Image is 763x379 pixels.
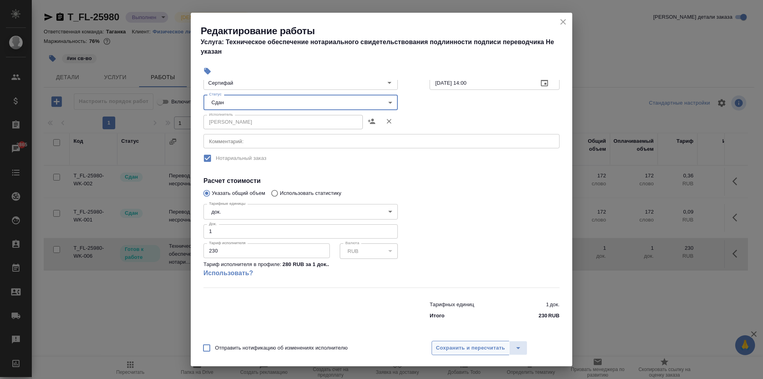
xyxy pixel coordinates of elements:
[215,344,348,352] span: Отправить нотификацию об изменениях исполнителю
[283,260,329,268] p: 280 RUB за 1 док. .
[384,77,395,88] button: Open
[345,248,361,255] button: RUB
[538,312,547,320] p: 230
[550,301,560,309] p: док.
[203,268,398,278] a: Использовать?
[430,312,444,320] p: Итого
[436,344,505,353] span: Сохранить и пересчитать
[203,260,281,268] p: Тариф исполнителя в профиле:
[557,16,569,28] button: close
[216,154,266,162] span: Нотариальный заказ
[203,176,560,186] h4: Расчет стоимости
[340,243,398,258] div: RUB
[201,37,572,56] h4: Услуга: Техническое обеспечение нотариального свидетельствования подлинности подписи переводчика ...
[363,112,380,131] button: Назначить
[199,62,216,80] button: Добавить тэг
[209,99,226,106] button: Сдан
[380,112,398,131] button: Удалить
[203,95,398,110] div: Сдан
[430,301,474,309] p: Тарифных единиц
[432,341,527,355] div: split button
[546,301,549,309] p: 1
[201,25,572,37] h2: Редактирование работы
[209,208,223,215] button: док.
[432,341,509,355] button: Сохранить и пересчитать
[548,312,560,320] p: RUB
[203,204,398,219] div: док.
